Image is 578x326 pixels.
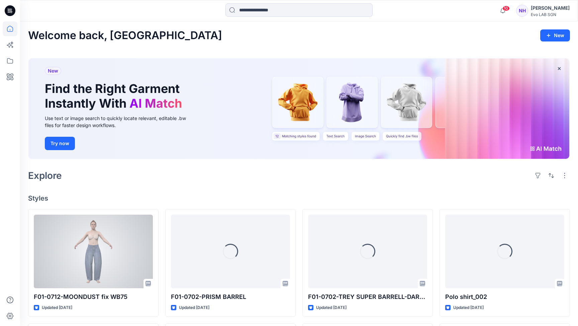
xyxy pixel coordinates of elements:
p: Updated [DATE] [453,304,484,311]
h4: Styles [28,194,570,202]
p: F01-0702-TREY SUPER BARRELL-DARK [PERSON_NAME]-262 [308,292,427,302]
button: Try now [45,137,75,150]
h1: Find the Right Garment Instantly With [45,82,185,110]
span: 10 [502,6,510,11]
div: NH [516,5,528,17]
p: F01-0702-PRISM BARREL [171,292,290,302]
p: Polo shirt_002 [445,292,564,302]
span: AI Match [129,96,182,111]
h2: Welcome back, [GEOGRAPHIC_DATA] [28,29,222,42]
p: F01-0712-MOONDUST fix WB75 [34,292,153,302]
p: Updated [DATE] [316,304,347,311]
h2: Explore [28,170,62,181]
button: New [540,29,570,41]
div: [PERSON_NAME] [531,4,570,12]
a: F01-0712-MOONDUST fix WB75 [34,215,153,288]
p: Updated [DATE] [42,304,72,311]
p: Updated [DATE] [179,304,209,311]
span: New [48,67,58,75]
div: Evo LAB SGN [531,12,570,17]
div: Use text or image search to quickly locate relevant, editable .bw files for faster design workflows. [45,115,195,129]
